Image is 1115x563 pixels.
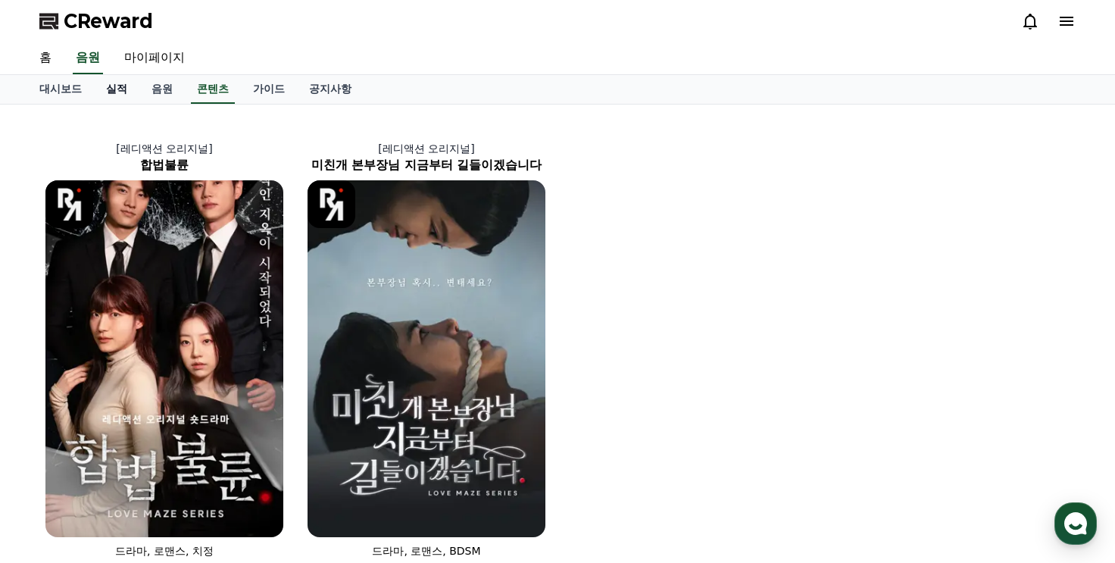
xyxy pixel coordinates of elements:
[195,437,291,475] a: 설정
[33,141,295,156] p: [레디액션 오리지널]
[191,75,235,104] a: 콘텐츠
[308,180,355,228] img: [object Object] Logo
[139,75,185,104] a: 음원
[112,42,197,74] a: 마이페이지
[139,461,157,473] span: 대화
[372,545,480,557] span: 드라마, 로맨스, BDSM
[48,460,57,472] span: 홈
[94,75,139,104] a: 실적
[234,460,252,472] span: 설정
[33,156,295,174] h2: 합법불륜
[241,75,297,104] a: 가이드
[27,75,94,104] a: 대시보드
[295,156,557,174] h2: 미친개 본부장님 지금부터 길들이겠습니다
[115,545,214,557] span: 드라마, 로맨스, 치정
[39,9,153,33] a: CReward
[297,75,364,104] a: 공지사항
[308,180,545,537] img: 미친개 본부장님 지금부터 길들이겠습니다
[45,180,93,228] img: [object Object] Logo
[73,42,103,74] a: 음원
[5,437,100,475] a: 홈
[295,141,557,156] p: [레디액션 오리지널]
[45,180,283,537] img: 합법불륜
[27,42,64,74] a: 홈
[100,437,195,475] a: 대화
[64,9,153,33] span: CReward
